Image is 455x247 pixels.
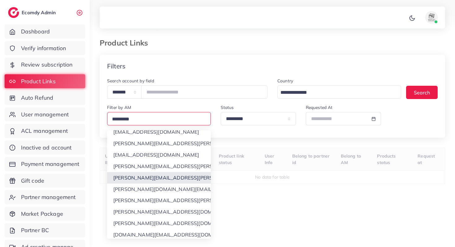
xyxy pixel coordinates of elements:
a: Partner BC [5,223,85,237]
span: Inactive ad account [21,144,72,152]
li: [PERSON_NAME][EMAIL_ADDRESS][PERSON_NAME][DOMAIN_NAME] [107,138,211,149]
a: ACL management [5,124,85,138]
li: [PERSON_NAME][EMAIL_ADDRESS][PERSON_NAME][DOMAIN_NAME] [107,161,211,172]
li: [PERSON_NAME][EMAIL_ADDRESS][DOMAIN_NAME] [107,218,211,229]
a: logoEcomdy Admin [8,7,57,18]
span: Partner management [21,193,76,201]
a: Verify information [5,41,85,55]
li: [DOMAIN_NAME][EMAIL_ADDRESS][DOMAIN_NAME] [107,229,211,240]
label: Country [277,78,293,84]
li: [EMAIL_ADDRESS][DOMAIN_NAME] [107,149,211,161]
a: Partner management [5,190,85,204]
h2: Ecomdy Admin [22,10,57,15]
li: [PERSON_NAME][EMAIL_ADDRESS][PERSON_NAME][DOMAIN_NAME] [107,195,211,206]
h3: Product Links [100,38,153,47]
label: Filter by AM [107,104,131,110]
input: Search for option [110,115,207,124]
label: Status [221,104,234,110]
span: Review subscription [21,61,73,69]
a: User management [5,107,85,122]
a: Payment management [5,157,85,171]
span: Verify information [21,44,66,52]
img: avatar [425,11,438,24]
label: Requested At [306,104,333,110]
li: [PERSON_NAME][EMAIL_ADDRESS][PERSON_NAME][DOMAIN_NAME] [107,172,211,184]
span: Market Package [21,210,63,218]
span: Partner BC [21,226,49,234]
li: [PERSON_NAME][EMAIL_ADDRESS][DOMAIN_NAME] [107,206,211,218]
span: Auto Refund [21,94,54,102]
span: Dashboard [21,28,50,36]
li: [EMAIL_ADDRESS][DOMAIN_NAME] [107,126,211,138]
span: ACL management [21,127,68,135]
div: Search for option [277,85,401,99]
span: Payment management [21,160,80,168]
a: Market Package [5,207,85,221]
span: User management [21,110,69,119]
span: Gift code [21,177,44,185]
a: Product Links [5,74,85,89]
a: Auto Refund [5,91,85,105]
button: Search [406,86,438,99]
span: Product Links [21,77,56,85]
a: Gift code [5,174,85,188]
div: Search for option [107,112,211,125]
a: Inactive ad account [5,141,85,155]
a: Review subscription [5,58,85,72]
h4: Filters [107,62,125,70]
a: Dashboard [5,24,85,39]
a: avatar [418,11,440,24]
label: Search account by field [107,78,154,84]
input: Search for option [278,88,393,97]
img: logo [8,7,19,18]
li: [PERSON_NAME][DOMAIN_NAME][EMAIL_ADDRESS][DOMAIN_NAME] [107,184,211,195]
